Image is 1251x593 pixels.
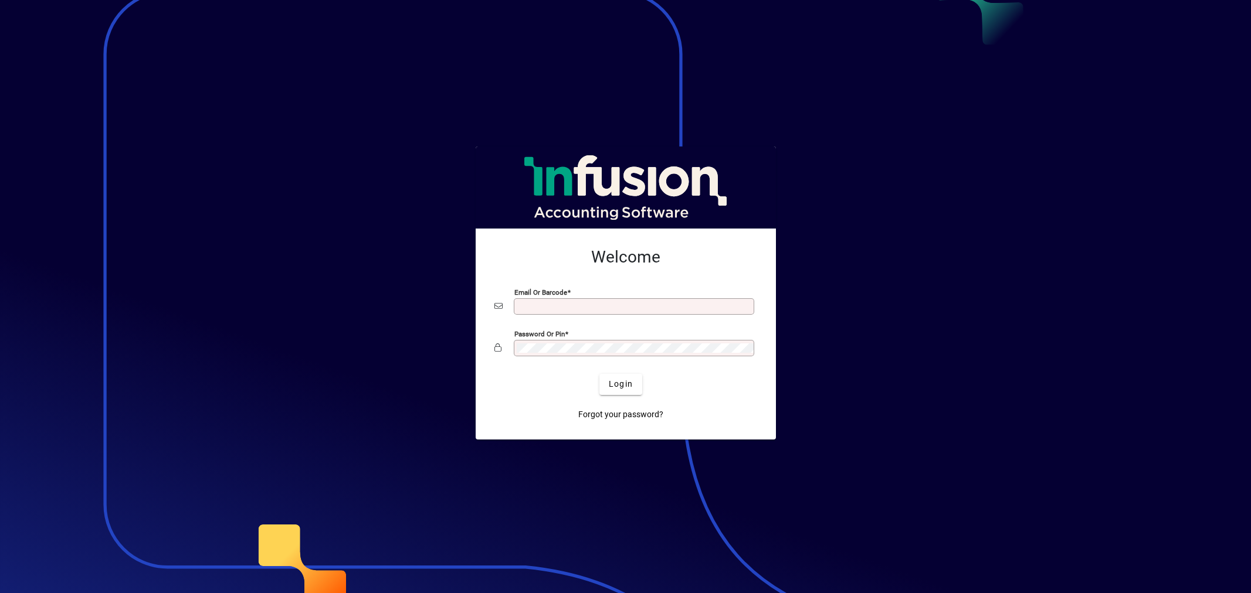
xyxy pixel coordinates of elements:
[578,408,663,421] span: Forgot your password?
[514,329,565,338] mat-label: Password or Pin
[514,288,567,296] mat-label: Email or Barcode
[609,378,633,390] span: Login
[599,374,642,395] button: Login
[494,247,757,267] h2: Welcome
[574,404,668,425] a: Forgot your password?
